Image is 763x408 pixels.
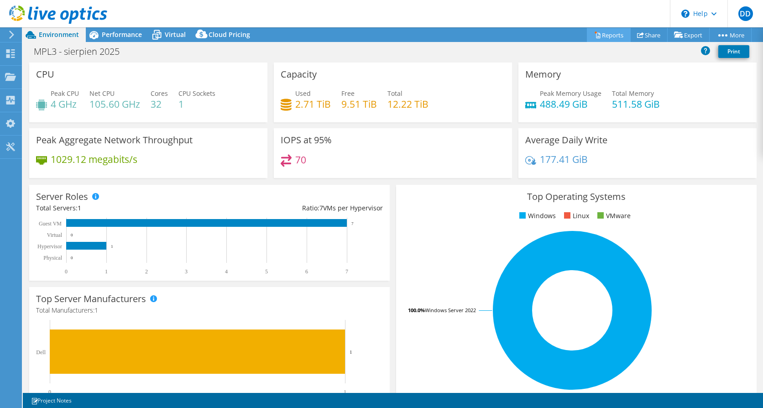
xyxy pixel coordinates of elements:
[94,306,98,314] span: 1
[425,307,476,314] tspan: Windows Server 2022
[37,243,62,250] text: Hypervisor
[345,268,348,275] text: 7
[178,99,215,109] h4: 1
[281,135,332,145] h3: IOPS at 95%
[540,89,601,98] span: Peak Memory Usage
[78,204,81,212] span: 1
[612,99,660,109] h4: 511.58 GiB
[36,349,46,356] text: Dell
[295,99,331,109] h4: 2.71 TiB
[25,395,78,406] a: Project Notes
[65,268,68,275] text: 0
[709,28,752,42] a: More
[36,203,209,213] div: Total Servers:
[89,99,140,109] h4: 105.60 GHz
[630,28,668,42] a: Share
[39,220,62,227] text: Guest VM
[36,305,383,315] h4: Total Manufacturers:
[351,221,354,226] text: 7
[319,204,323,212] span: 7
[36,69,54,79] h3: CPU
[36,294,146,304] h3: Top Server Manufacturers
[295,155,306,165] h4: 70
[71,233,73,237] text: 0
[408,307,425,314] tspan: 100.0%
[344,389,346,395] text: 1
[341,89,355,98] span: Free
[51,154,137,164] h4: 1029.12 megabits/s
[209,203,383,213] div: Ratio: VMs per Hypervisor
[39,30,79,39] span: Environment
[165,30,186,39] span: Virtual
[48,389,51,395] text: 0
[71,256,73,260] text: 0
[185,268,188,275] text: 3
[612,89,654,98] span: Total Memory
[145,268,148,275] text: 2
[525,135,607,145] h3: Average Daily Write
[105,268,108,275] text: 1
[30,47,134,57] h1: MPL3 - sierpien 2025
[151,99,168,109] h4: 32
[51,99,79,109] h4: 4 GHz
[595,211,631,221] li: VMware
[738,6,753,21] span: DD
[718,45,749,58] a: Print
[350,349,352,355] text: 1
[36,192,88,202] h3: Server Roles
[387,99,429,109] h4: 12.22 TiB
[89,89,115,98] span: Net CPU
[341,99,377,109] h4: 9.51 TiB
[265,268,268,275] text: 5
[281,69,317,79] h3: Capacity
[111,244,113,249] text: 1
[102,30,142,39] span: Performance
[525,69,561,79] h3: Memory
[387,89,402,98] span: Total
[562,211,589,221] li: Linux
[178,89,215,98] span: CPU Sockets
[540,154,588,164] h4: 177.41 GiB
[540,99,601,109] h4: 488.49 GiB
[47,232,63,238] text: Virtual
[36,135,193,145] h3: Peak Aggregate Network Throughput
[51,89,79,98] span: Peak CPU
[225,268,228,275] text: 4
[403,192,750,202] h3: Top Operating Systems
[209,30,250,39] span: Cloud Pricing
[305,268,308,275] text: 6
[517,211,556,221] li: Windows
[681,10,690,18] svg: \n
[667,28,710,42] a: Export
[43,255,62,261] text: Physical
[587,28,631,42] a: Reports
[295,89,311,98] span: Used
[151,89,168,98] span: Cores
